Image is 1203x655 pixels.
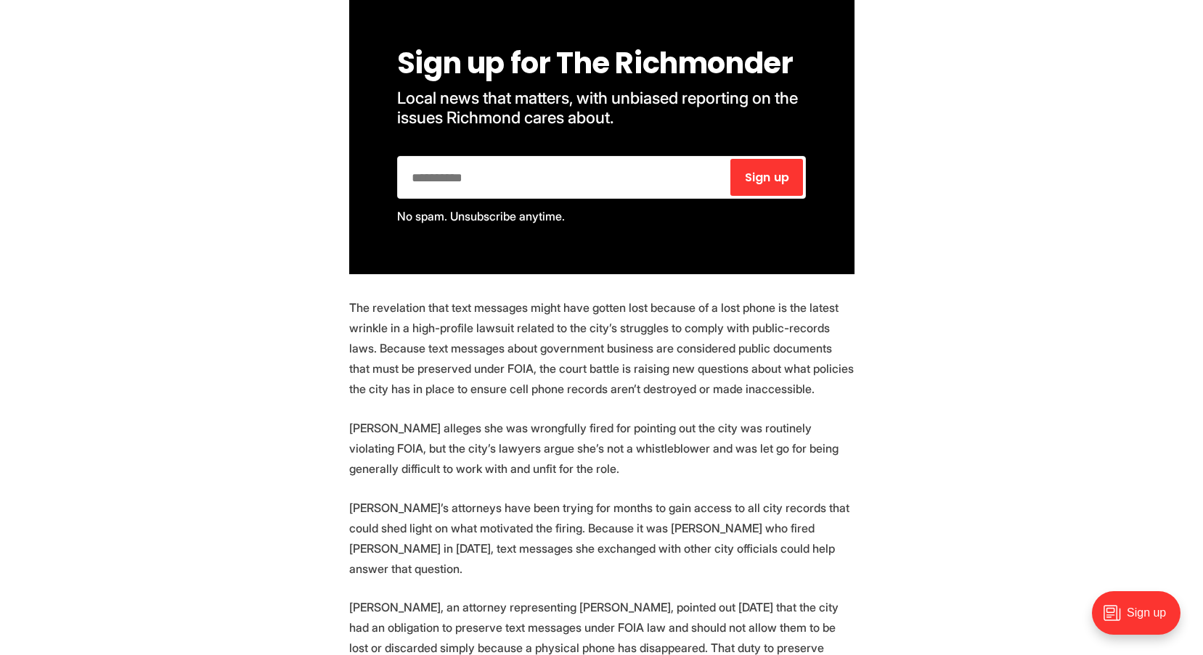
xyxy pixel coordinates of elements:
span: No spam. Unsubscribe anytime. [397,209,565,223]
span: Sign up for The Richmonder [397,43,794,83]
iframe: portal-trigger [1080,584,1203,655]
span: Sign up [745,172,789,184]
p: [PERSON_NAME]’s attorneys have been trying for months to gain access to all city records that cou... [349,498,855,579]
p: [PERSON_NAME] alleges she was wrongfully fired for pointing out the city was routinely violating ... [349,418,855,479]
p: The revelation that text messages might have gotten lost because of a lost phone is the latest wr... [349,297,855,399]
span: Local news that matters, with unbiased reporting on the issues Richmond cares about. [397,88,802,127]
button: Sign up [730,159,803,196]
